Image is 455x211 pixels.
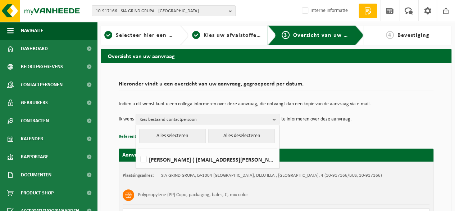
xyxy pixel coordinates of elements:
[116,32,194,38] span: Selecteer hier een vestiging
[92,5,236,16] button: 10-917166 - SIA GRIND GRUPA - [GEOGRAPHIC_DATA]
[138,189,248,201] h3: Polypropylene (PP) Copo, packaging, bales, C, mix color
[21,166,51,184] span: Documenten
[21,148,49,166] span: Rapportage
[293,32,369,38] span: Overzicht van uw aanvraag
[140,114,270,125] span: Kies bestaand contactpersoon
[21,184,54,202] span: Product Shop
[21,94,48,112] span: Gebruikers
[119,132,174,141] button: Referentie toevoegen (opt.)
[104,31,112,39] span: 1
[21,112,49,130] span: Contracten
[281,114,352,125] p: te informeren over deze aanvraag.
[119,81,433,91] h2: Hieronder vindt u een overzicht van uw aanvraag, gegroepeerd per datum.
[21,58,63,76] span: Bedrijfsgegevens
[21,76,63,94] span: Contactpersonen
[397,32,429,38] span: Bevestiging
[119,114,134,125] p: Ik wens
[104,31,174,40] a: 1Selecteer hier een vestiging
[204,32,302,38] span: Kies uw afvalstoffen en recipiënten
[192,31,262,40] a: 2Kies uw afvalstoffen en recipiënten
[21,130,43,148] span: Kalender
[192,31,200,39] span: 2
[282,31,290,39] span: 3
[136,114,279,125] button: Kies bestaand contactpersoon
[122,152,176,158] strong: Aanvraag voor [DATE]
[21,22,43,40] span: Navigatie
[208,129,275,143] button: Alles deselecteren
[21,40,48,58] span: Dashboard
[300,5,348,16] label: Interne informatie
[386,31,394,39] span: 4
[139,154,276,165] label: [PERSON_NAME] ( [EMAIL_ADDRESS][PERSON_NAME][DOMAIN_NAME] )
[139,129,206,143] button: Alles selecteren
[123,173,154,178] strong: Plaatsingsadres:
[101,49,451,63] h2: Overzicht van uw aanvraag
[161,173,382,179] td: SIA GRIND GRUPA, LV-1004 [GEOGRAPHIC_DATA], DELU IELA , [GEOGRAPHIC_DATA], 4 (10-917166/BUS, 10-9...
[96,6,226,17] span: 10-917166 - SIA GRIND GRUPA - [GEOGRAPHIC_DATA]
[119,102,433,107] p: Indien u dit wenst kunt u een collega informeren over deze aanvraag, die ontvangt dan een kopie v...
